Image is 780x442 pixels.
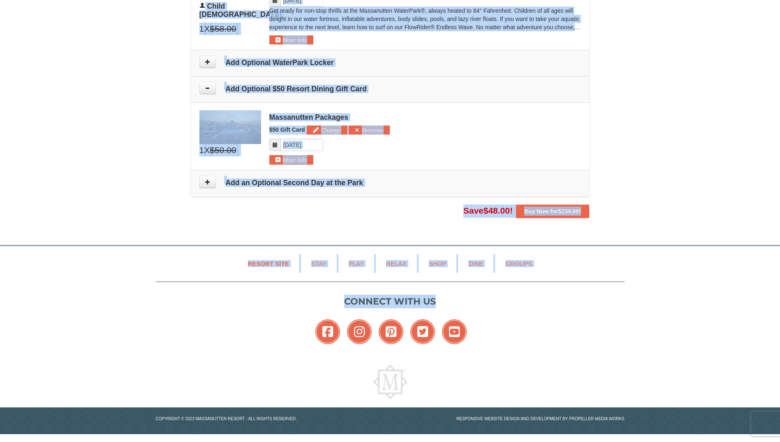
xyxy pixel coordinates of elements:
[156,295,625,308] p: Connect with us
[199,85,581,93] h4: Add Optional $50 Resort Dining Gift Card
[238,254,299,273] a: Resort Site
[524,208,581,214] strong: Buy Now for !
[199,2,282,19] span: Child [DEMOGRAPHIC_DATA]
[269,35,313,44] button: More Info
[458,254,493,273] a: Dine
[558,208,579,214] span: $234.00
[349,126,389,135] button: Remove
[210,23,236,35] span: $58.00
[269,7,581,31] p: Get ready for non-stop thrills at the Massanutten WaterPark®, always heated to 84° Fahrenheit. Ch...
[199,58,581,67] h4: Add Optional WaterPark Locker
[495,254,542,273] a: Groups
[199,144,204,156] span: 1
[204,144,210,156] span: X
[338,254,374,273] a: Play
[269,155,313,164] button: More Info
[456,416,625,421] a: Responsive website design and development by Propeller Media Works
[373,365,407,399] img: Massanutten Resort Logo
[199,23,204,35] span: 1
[301,254,337,273] a: Stay
[307,126,347,135] button: Change
[199,110,261,144] img: 6619879-1.jpg
[516,205,589,218] button: Buy Now for$234.00!
[210,144,236,156] span: $50.00
[204,23,210,35] span: X
[376,254,417,273] a: Relax
[419,254,457,273] a: Shop
[150,416,390,422] p: Copyright © 2023 Massanutten Resort - All Rights Reserved.
[199,179,581,187] h4: Add an Optional Second Day at the Park
[269,126,305,133] span: $50 Gift Card
[463,206,513,215] span: Save !
[484,206,510,215] span: $48.00
[269,113,581,121] div: Massanutten Packages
